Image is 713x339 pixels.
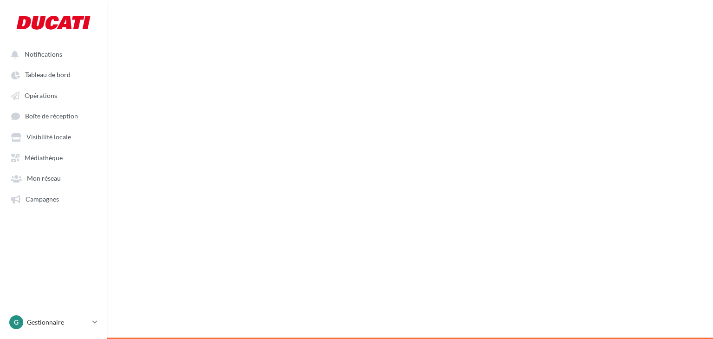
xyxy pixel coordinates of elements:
[6,128,101,145] a: Visibilité locale
[7,313,99,331] a: G Gestionnaire
[27,318,89,327] p: Gestionnaire
[6,169,101,186] a: Mon réseau
[6,149,101,166] a: Médiathèque
[26,133,71,141] span: Visibilité locale
[27,175,61,183] span: Mon réseau
[6,66,101,83] a: Tableau de bord
[25,112,78,120] span: Boîte de réception
[14,318,19,327] span: G
[6,190,101,207] a: Campagnes
[25,50,62,58] span: Notifications
[6,46,97,62] button: Notifications
[25,154,63,162] span: Médiathèque
[26,195,59,203] span: Campagnes
[25,91,57,99] span: Opérations
[6,87,101,104] a: Opérations
[25,71,71,79] span: Tableau de bord
[6,107,101,124] a: Boîte de réception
